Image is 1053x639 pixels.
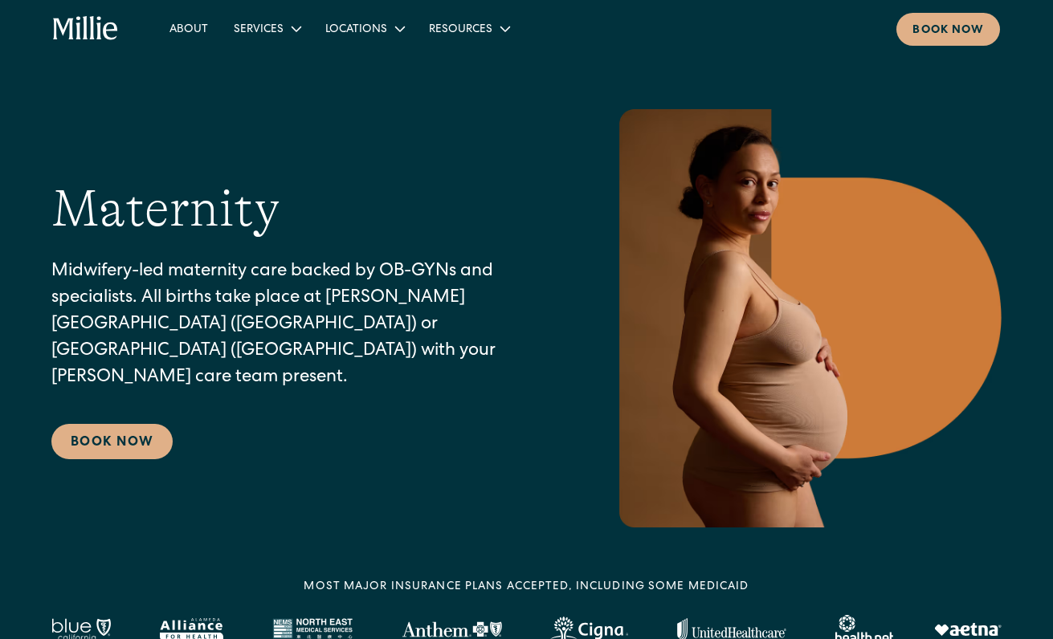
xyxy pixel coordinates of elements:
img: Anthem Logo [402,621,502,637]
div: Locations [312,15,416,42]
h1: Maternity [51,178,280,240]
div: Services [234,22,284,39]
div: MOST MAJOR INSURANCE PLANS ACCEPTED, INCLUDING some MEDICAID [304,579,749,596]
div: Resources [429,22,492,39]
div: Locations [325,22,387,39]
p: Midwifery-led maternity care backed by OB-GYNs and specialists. All births take place at [PERSON_... [51,259,546,392]
a: About [157,15,221,42]
img: Pregnant woman in neutral underwear holding her belly, standing in profile against a warm-toned g... [610,109,1002,527]
a: Book now [896,13,1000,46]
div: Resources [416,15,521,42]
div: Services [221,15,312,42]
a: home [53,16,119,42]
a: Book Now [51,424,173,459]
img: Aetna logo [934,623,1002,636]
div: Book now [912,22,984,39]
